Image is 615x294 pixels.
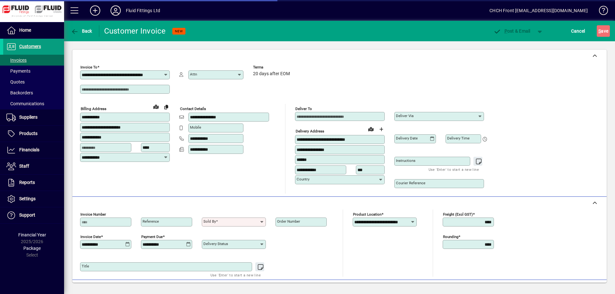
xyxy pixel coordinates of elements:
[570,25,587,37] button: Cancel
[190,72,197,76] mat-label: Attn
[64,25,99,37] app-page-header-button: Back
[3,87,64,98] a: Backorders
[19,131,37,136] span: Products
[3,55,64,66] a: Invoices
[19,28,31,33] span: Home
[104,26,166,36] div: Customer Invoice
[376,124,386,134] button: Choose address
[3,66,64,76] a: Payments
[203,242,228,246] mat-label: Delivery status
[597,25,610,37] button: Save
[3,175,64,191] a: Reports
[3,126,64,142] a: Products
[203,219,216,224] mat-label: Sold by
[85,5,105,16] button: Add
[175,29,183,33] span: NEW
[598,26,608,36] span: ave
[141,234,163,239] mat-label: Payment due
[504,28,507,34] span: P
[594,1,607,22] a: Knowledge Base
[126,5,160,16] div: Fluid Fittings Ltd
[366,124,376,134] a: View on map
[6,90,33,95] span: Backorders
[6,58,27,63] span: Invoices
[396,158,415,163] mat-label: Instructions
[80,65,97,69] mat-label: Invoice To
[3,142,64,158] a: Financials
[297,177,309,181] mat-label: Country
[82,264,89,268] mat-label: Title
[443,212,473,217] mat-label: Freight (excl GST)
[19,44,41,49] span: Customers
[19,212,35,218] span: Support
[3,98,64,109] a: Communications
[447,136,470,140] mat-label: Delivery time
[210,271,261,279] mat-hint: Use 'Enter' to start a new line
[3,191,64,207] a: Settings
[598,28,601,34] span: S
[6,68,30,74] span: Payments
[19,196,36,201] span: Settings
[18,232,46,237] span: Financial Year
[571,26,585,36] span: Cancel
[493,28,530,34] span: ost & Email
[80,212,106,217] mat-label: Invoice number
[71,28,92,34] span: Back
[253,65,291,69] span: Terms
[105,5,126,16] button: Profile
[253,71,290,76] span: 20 days after EOM
[353,212,381,217] mat-label: Product location
[295,107,312,111] mat-label: Deliver To
[6,101,44,106] span: Communications
[443,234,458,239] mat-label: Rounding
[190,125,201,130] mat-label: Mobile
[19,163,29,169] span: Staff
[161,102,171,112] button: Copy to Delivery address
[19,180,35,185] span: Reports
[490,25,534,37] button: Post & Email
[151,101,161,112] a: View on map
[23,246,41,251] span: Package
[396,114,414,118] mat-label: Deliver via
[69,25,94,37] button: Back
[6,79,25,84] span: Quotes
[19,147,39,152] span: Financials
[277,219,300,224] mat-label: Order number
[396,136,418,140] mat-label: Delivery date
[3,76,64,87] a: Quotes
[143,219,159,224] mat-label: Reference
[3,22,64,38] a: Home
[489,5,588,16] div: CHCH Front [EMAIL_ADDRESS][DOMAIN_NAME]
[396,181,425,185] mat-label: Courier Reference
[3,207,64,223] a: Support
[3,158,64,174] a: Staff
[80,234,101,239] mat-label: Invoice date
[19,115,37,120] span: Suppliers
[3,109,64,125] a: Suppliers
[429,166,479,173] mat-hint: Use 'Enter' to start a new line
